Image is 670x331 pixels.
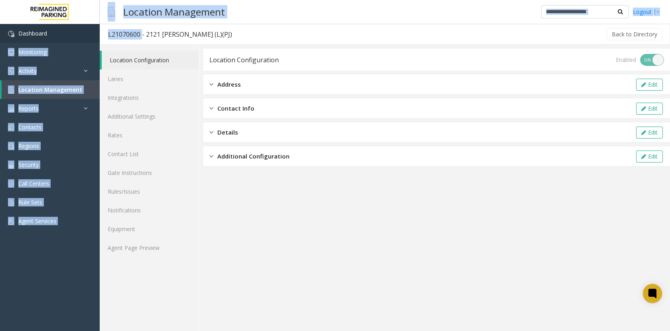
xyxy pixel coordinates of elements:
button: Back to Directory [607,28,662,40]
img: 'icon' [8,143,14,150]
a: Notifications [100,201,199,220]
img: 'icon' [8,200,14,206]
span: Details [217,128,238,137]
img: closed [209,80,213,89]
span: Agent Services [18,217,56,225]
h3: Location Management [119,2,229,22]
span: Additional Configuration [217,152,290,161]
a: Equipment [100,220,199,238]
img: closed [209,128,213,137]
span: Contacts [18,123,41,131]
a: Logout [633,8,660,16]
span: Regions [18,142,39,150]
button: Edit [636,151,663,163]
img: 'icon' [8,87,14,93]
span: Call Centers [18,180,49,187]
img: 'icon' [8,68,14,75]
div: Location Configuration [209,55,279,65]
span: Security [18,161,39,168]
img: pageIcon [108,2,115,22]
span: Dashboard [18,30,47,37]
a: Integrations [100,88,199,107]
button: Edit [636,79,663,91]
button: Edit [636,103,663,115]
span: Monitoring [18,48,47,56]
button: Edit [636,127,663,139]
a: Contact List [100,145,199,163]
span: Rule Sets [18,198,42,206]
img: 'icon' [8,181,14,187]
a: Additional Settings [100,107,199,126]
img: logout [654,8,660,16]
img: 'icon' [8,162,14,168]
a: Lanes [100,69,199,88]
a: Location Configuration [102,51,199,69]
a: Rates [100,126,199,145]
a: Rules/Issues [100,182,199,201]
div: L21070600 - 2121 [PERSON_NAME] (L)(PJ) [108,29,232,40]
img: 'icon' [8,125,14,131]
img: closed [209,104,213,113]
img: 'icon' [8,31,14,37]
img: 'icon' [8,218,14,225]
div: Enabled [616,55,636,64]
span: Location Management [18,86,82,93]
img: 'icon' [8,50,14,56]
span: Contact Info [217,104,254,113]
a: Gate Instructions [100,163,199,182]
img: 'icon' [8,106,14,112]
span: Address [217,80,241,89]
a: Location Management [2,80,100,99]
a: Agent Page Preview [100,238,199,257]
span: Reports [18,105,39,112]
span: Activity [18,67,37,75]
img: closed [209,152,213,161]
